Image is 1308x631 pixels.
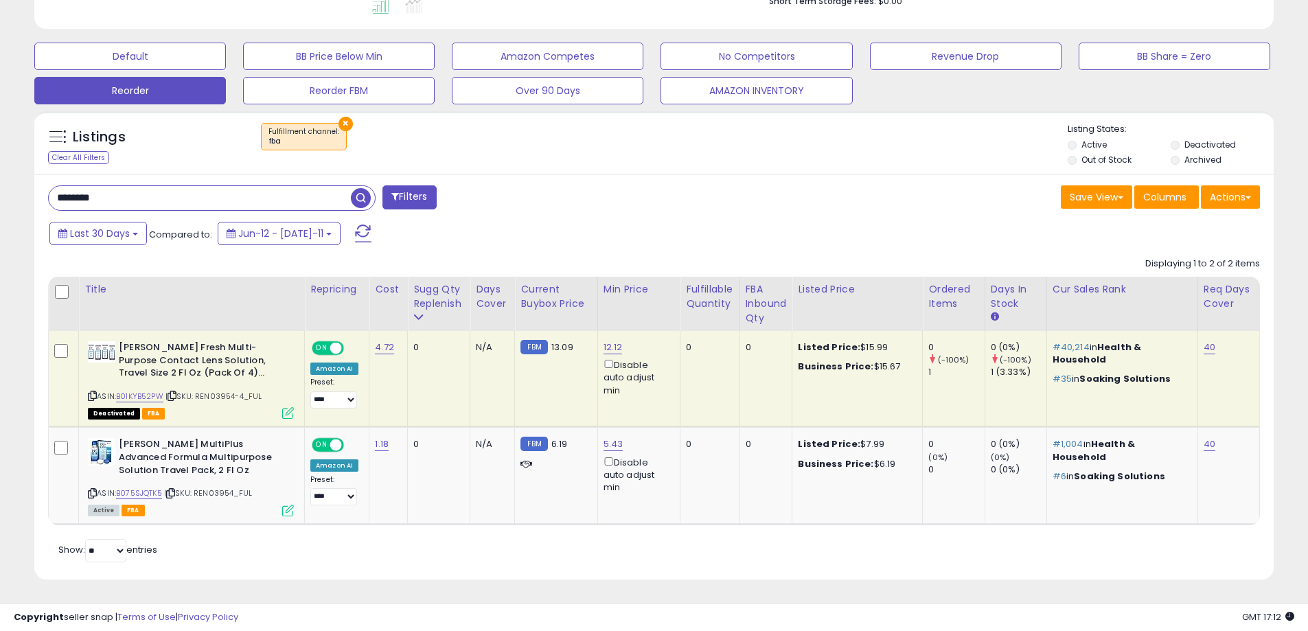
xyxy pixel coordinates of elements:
[991,438,1046,450] div: 0 (0%)
[1079,43,1270,70] button: BB Share = Zero
[375,341,394,354] a: 4.72
[604,357,669,397] div: Disable auto adjust min
[1053,373,1187,385] p: in
[1184,139,1236,150] label: Deactivated
[928,463,984,476] div: 0
[746,438,782,450] div: 0
[1053,282,1192,297] div: Cur Sales Rank
[268,137,339,146] div: fba
[88,438,115,466] img: 51Tjpn3nzYL._SL40_.jpg
[798,437,860,450] b: Listed Price:
[1053,341,1187,366] p: in
[342,439,364,451] span: OFF
[476,438,504,450] div: N/A
[661,77,852,104] button: AMAZON INVENTORY
[382,185,436,209] button: Filters
[310,475,358,506] div: Preset:
[551,341,573,354] span: 13.09
[310,378,358,409] div: Preset:
[928,282,978,311] div: Ordered Items
[1079,372,1171,385] span: Soaking Solutions
[798,282,917,297] div: Listed Price
[1053,341,1142,366] span: Health & Household
[88,438,294,514] div: ASIN:
[122,505,145,516] span: FBA
[604,341,623,354] a: 12.12
[119,341,286,383] b: [PERSON_NAME] Fresh Multi-Purpose Contact Lens Solution, Travel Size 2 Fl Oz (Pack Of 4)…
[1134,185,1199,209] button: Columns
[313,439,330,451] span: ON
[1081,139,1107,150] label: Active
[798,341,860,354] b: Listed Price:
[88,341,115,363] img: 41iTKl3Yr1L._SL40_.jpg
[991,282,1041,311] div: Days In Stock
[1053,437,1083,450] span: #1,004
[452,43,643,70] button: Amazon Competes
[243,43,435,70] button: BB Price Below Min
[413,438,459,450] div: 0
[48,151,109,164] div: Clear All Filters
[1053,341,1090,354] span: #40,214
[991,366,1046,378] div: 1 (3.33%)
[686,282,734,311] div: Fulfillable Quantity
[408,277,470,331] th: Please note that this number is a calculation based on your required days of coverage and your ve...
[413,282,464,311] div: Sugg Qty Replenish
[928,438,984,450] div: 0
[746,341,782,354] div: 0
[520,282,591,311] div: Current Buybox Price
[1242,610,1294,623] span: 2025-08-11 17:12 GMT
[1204,341,1215,354] a: 40
[1061,185,1132,209] button: Save View
[798,360,912,373] div: $15.67
[928,452,948,463] small: (0%)
[165,391,262,402] span: | SKU: REN03954-4_FUL
[551,437,568,450] span: 6.19
[520,437,547,451] small: FBM
[88,408,140,420] span: All listings that are unavailable for purchase on Amazon for any reason other than out-of-stock
[310,363,358,375] div: Amazon AI
[178,610,238,623] a: Privacy Policy
[49,222,147,245] button: Last 30 Days
[686,341,729,354] div: 0
[218,222,341,245] button: Jun-12 - [DATE]-11
[604,437,623,451] a: 5.43
[798,341,912,354] div: $15.99
[661,43,852,70] button: No Competitors
[73,128,126,147] h5: Listings
[798,458,912,470] div: $6.19
[686,438,729,450] div: 0
[870,43,1062,70] button: Revenue Drop
[798,457,873,470] b: Business Price:
[88,505,119,516] span: All listings currently available for purchase on Amazon
[1074,470,1165,483] span: Soaking Solutions
[746,282,787,325] div: FBA inbound Qty
[1053,437,1135,463] span: Health & Household
[1204,282,1254,311] div: Req Days Cover
[34,77,226,104] button: Reorder
[991,463,1046,476] div: 0 (0%)
[604,455,669,494] div: Disable auto adjust min
[476,341,504,354] div: N/A
[243,77,435,104] button: Reorder FBM
[1204,437,1215,451] a: 40
[375,437,389,451] a: 1.18
[1053,438,1187,463] p: in
[84,282,299,297] div: Title
[88,341,294,417] div: ASIN:
[119,438,286,480] b: [PERSON_NAME] MultiPlus Advanced Formula Multipurpose Solution Travel Pack, 2 Fl Oz
[375,282,402,297] div: Cost
[116,391,163,402] a: B01KYB52PW
[928,341,984,354] div: 0
[991,311,999,323] small: Days In Stock.
[142,408,165,420] span: FBA
[520,340,547,354] small: FBM
[116,487,162,499] a: B075SJQTK5
[14,611,238,624] div: seller snap | |
[58,543,157,556] span: Show: entries
[798,360,873,373] b: Business Price:
[1068,123,1274,136] p: Listing States:
[164,487,252,498] span: | SKU: REN03954_FUL
[313,343,330,354] span: ON
[117,610,176,623] a: Terms of Use
[1201,185,1260,209] button: Actions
